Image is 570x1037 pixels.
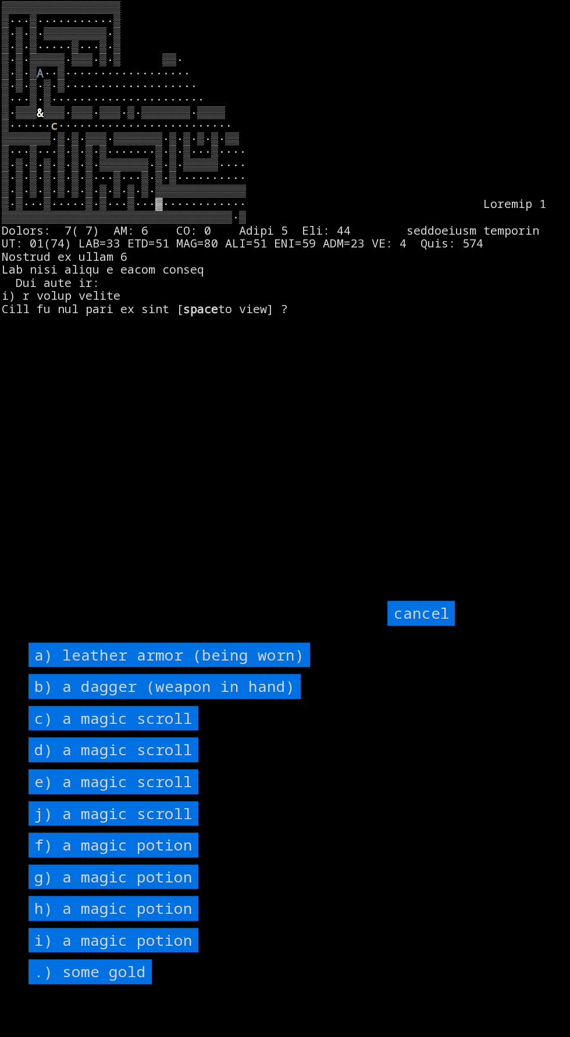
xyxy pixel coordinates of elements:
[37,65,44,81] font: A
[28,674,301,699] input: b) a dagger (weapon in hand)
[28,896,198,921] input: h) a magic potion
[28,801,198,826] input: j) a magic scroll
[2,1,560,313] larn: ▒▒▒▒▒▒▒▒▒▒▒▒▒▒▒▒▒ ▒···▒···········▒ ▒·▒·▒·▒▒▒▒▒▒▒▒▒·▒ ▒·▒·▒·····▒···▒·▒ ▒·▒·▒▒▒▒▒·▒▒▒·▒·▒ ▒▒· ▒·▒...
[28,706,198,731] input: c) a magic scroll
[37,105,44,120] font: &
[28,864,198,889] input: g) a magic potion
[28,769,198,794] input: e) a magic scroll
[183,301,218,317] b: space
[28,959,152,984] input: .) some gold
[28,643,310,668] input: a) leather armor (being worn)
[387,601,455,626] input: cancel
[51,117,58,133] font: c
[28,928,198,953] input: i) a magic potion
[28,833,198,857] input: f) a magic potion
[28,737,198,762] input: d) a magic scroll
